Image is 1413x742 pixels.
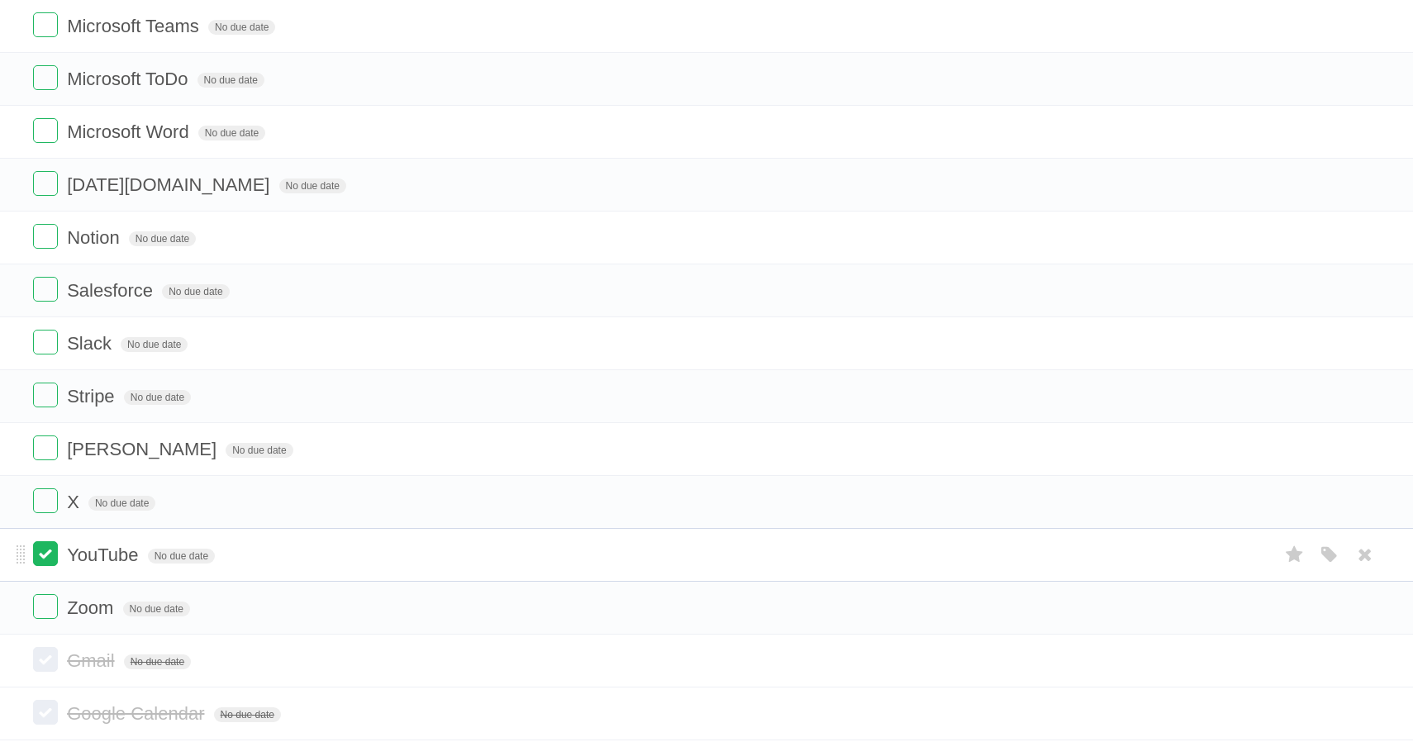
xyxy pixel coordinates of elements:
[33,277,58,302] label: Done
[33,118,58,143] label: Done
[226,443,293,458] span: No due date
[67,227,124,248] span: Notion
[67,280,157,301] span: Salesforce
[33,330,58,354] label: Done
[33,488,58,513] label: Done
[162,284,229,299] span: No due date
[67,69,192,89] span: Microsoft ToDo
[67,174,274,195] span: [DATE][DOMAIN_NAME]
[123,602,190,616] span: No due date
[67,597,117,618] span: Zoom
[88,496,155,511] span: No due date
[279,178,346,193] span: No due date
[208,20,275,35] span: No due date
[33,700,58,725] label: Done
[33,541,58,566] label: Done
[148,549,215,564] span: No due date
[1279,541,1311,568] label: Star task
[124,654,191,669] span: No due date
[67,650,118,671] span: Gmail
[67,545,142,565] span: YouTube
[198,126,265,140] span: No due date
[129,231,196,246] span: No due date
[67,333,116,354] span: Slack
[124,390,191,405] span: No due date
[67,439,221,459] span: [PERSON_NAME]
[67,703,208,724] span: Google Calendar
[67,121,193,142] span: Microsoft Word
[67,386,118,407] span: Stripe
[214,707,281,722] span: No due date
[67,492,83,512] span: X
[33,383,58,407] label: Done
[33,224,58,249] label: Done
[121,337,188,352] span: No due date
[33,12,58,37] label: Done
[33,594,58,619] label: Done
[67,16,203,36] span: Microsoft Teams
[33,65,58,90] label: Done
[33,171,58,196] label: Done
[33,647,58,672] label: Done
[33,435,58,460] label: Done
[197,73,264,88] span: No due date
